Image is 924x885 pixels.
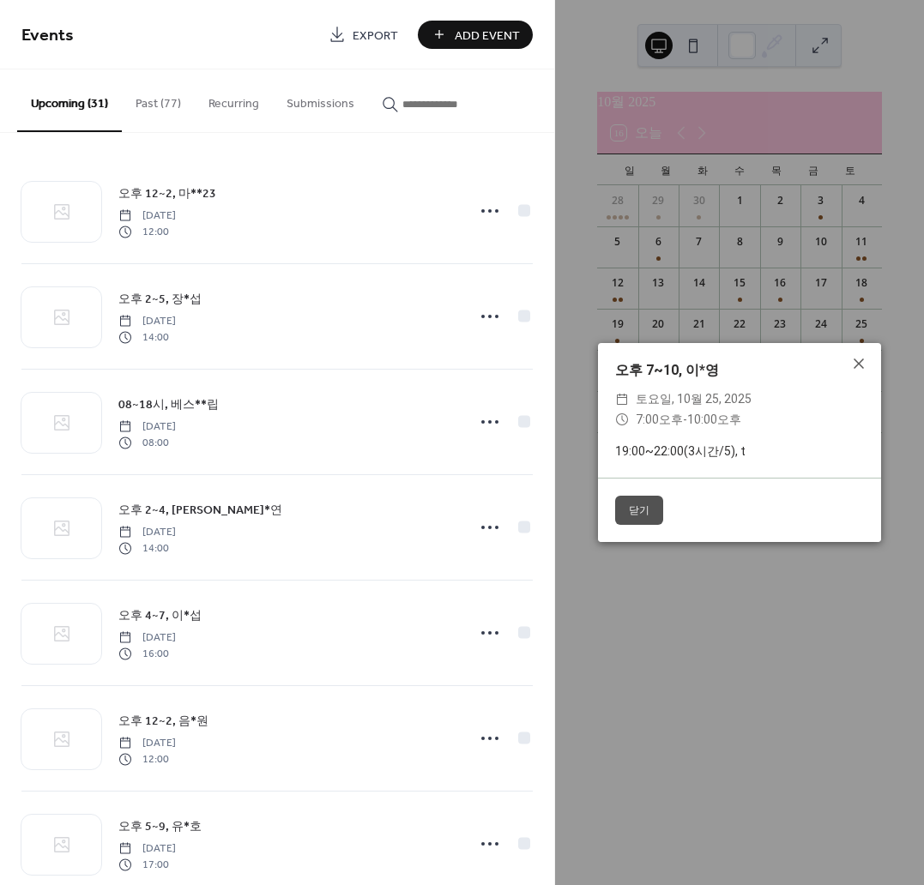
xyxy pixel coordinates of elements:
[118,607,202,625] span: 오후 4~7, 이*섭
[118,185,216,203] span: 오후 12~2, 마**23
[316,21,411,49] a: Export
[418,21,533,49] button: Add Event
[273,69,368,130] button: Submissions
[118,605,202,625] a: 오후 4~7, 이*섭
[118,396,219,414] span: 08~18시, 베스**립
[118,208,176,224] span: [DATE]
[118,291,202,309] span: 오후 2~5, 장*섭
[118,841,176,857] span: [DATE]
[17,69,122,132] button: Upcoming (31)
[118,816,202,836] a: 오후 5~9, 유*호
[687,412,741,426] span: 10:00오후
[118,711,208,731] a: 오후 12~2, 음*원
[118,857,176,872] span: 17:00
[636,412,683,426] span: 7:00오후
[615,496,663,525] button: 닫기
[118,224,176,239] span: 12:00
[118,502,282,520] span: 오후 2~4, [PERSON_NAME]*연
[118,329,176,345] span: 14:00
[118,525,176,540] span: [DATE]
[118,540,176,556] span: 14:00
[118,500,282,520] a: 오후 2~4, [PERSON_NAME]*연
[118,435,176,450] span: 08:00
[615,389,629,410] div: ​
[598,442,881,461] div: 19:00~22:00(3시간/5), t
[122,69,195,130] button: Past (77)
[195,69,273,130] button: Recurring
[118,314,176,329] span: [DATE]
[353,27,398,45] span: Export
[615,410,629,430] div: ​
[118,419,176,435] span: [DATE]
[21,19,74,52] span: Events
[118,736,176,751] span: [DATE]
[598,360,881,381] div: 오후 7~10, 이*영
[118,630,176,646] span: [DATE]
[683,412,687,426] span: -
[118,646,176,661] span: 16:00
[455,27,520,45] span: Add Event
[118,289,202,309] a: 오후 2~5, 장*섭
[118,818,202,836] span: 오후 5~9, 유*호
[118,751,176,767] span: 12:00
[118,394,219,414] a: 08~18시, 베스**립
[636,389,752,410] span: 토요일, 10월 25, 2025
[118,184,216,203] a: 오후 12~2, 마**23
[118,713,208,731] span: 오후 12~2, 음*원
